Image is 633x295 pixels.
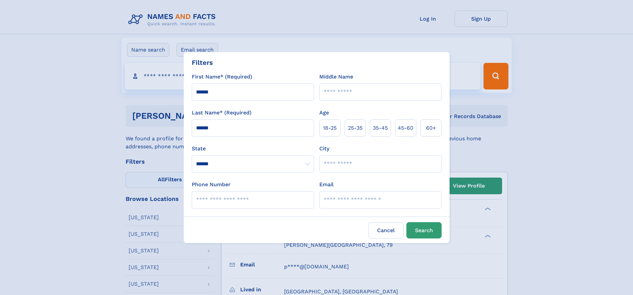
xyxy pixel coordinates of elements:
[319,181,334,189] label: Email
[319,109,329,117] label: Age
[348,124,363,132] span: 25‑35
[319,73,353,81] label: Middle Name
[426,124,436,132] span: 60+
[192,181,231,189] label: Phone Number
[192,145,314,153] label: State
[192,109,252,117] label: Last Name* (Required)
[319,145,329,153] label: City
[369,222,404,238] label: Cancel
[373,124,388,132] span: 35‑45
[192,73,252,81] label: First Name* (Required)
[406,222,442,238] button: Search
[398,124,413,132] span: 45‑60
[323,124,337,132] span: 18‑25
[192,58,213,68] div: Filters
